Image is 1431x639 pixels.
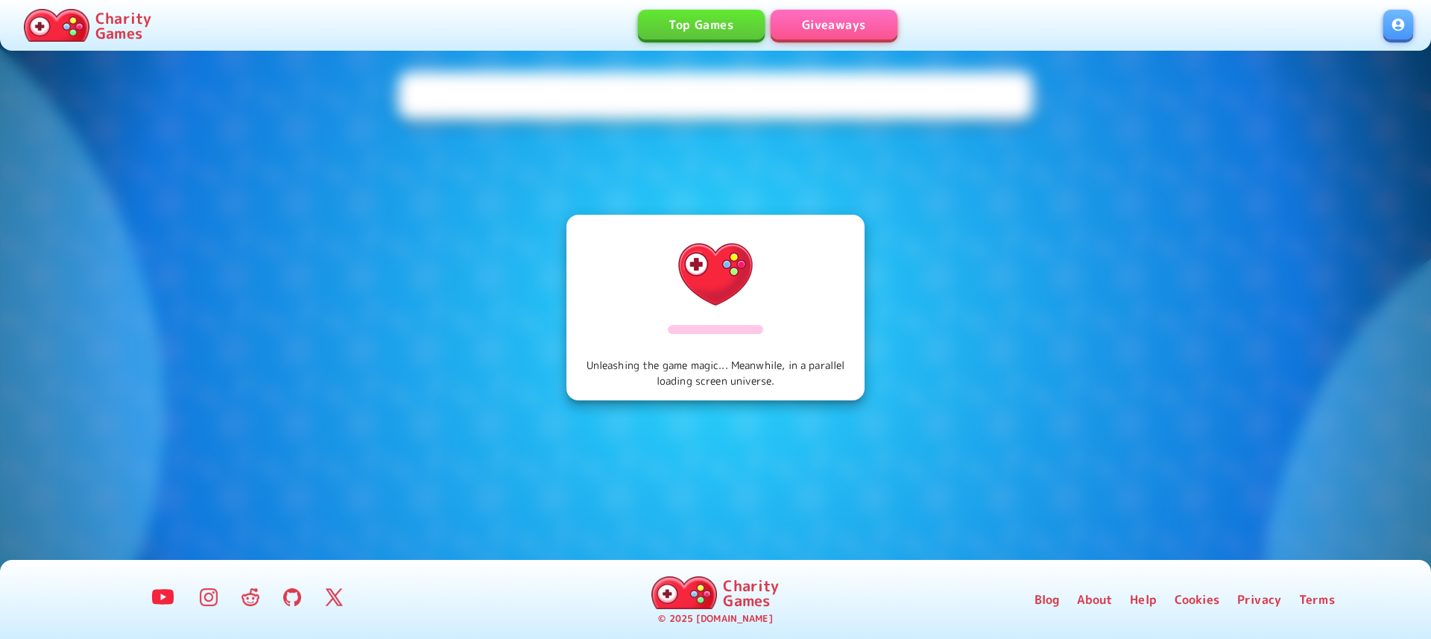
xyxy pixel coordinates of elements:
[1077,591,1112,608] a: About
[241,588,259,606] img: Reddit Logo
[18,6,157,45] a: Charity Games
[1130,591,1157,608] a: Help
[658,612,772,626] p: © 2025 [DOMAIN_NAME]
[771,10,897,40] a: Giveaways
[638,10,765,40] a: Top Games
[1299,591,1335,608] a: Terms
[1237,591,1281,608] a: Privacy
[651,576,717,609] img: Charity.Games
[1175,591,1219,608] a: Cookies
[325,588,343,606] img: Twitter Logo
[24,9,89,42] img: Charity.Games
[645,573,785,612] a: Charity Games
[723,578,779,608] p: Charity Games
[200,588,218,606] img: Instagram Logo
[95,10,151,40] p: Charity Games
[283,588,301,606] img: GitHub Logo
[1034,591,1060,608] a: Blog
